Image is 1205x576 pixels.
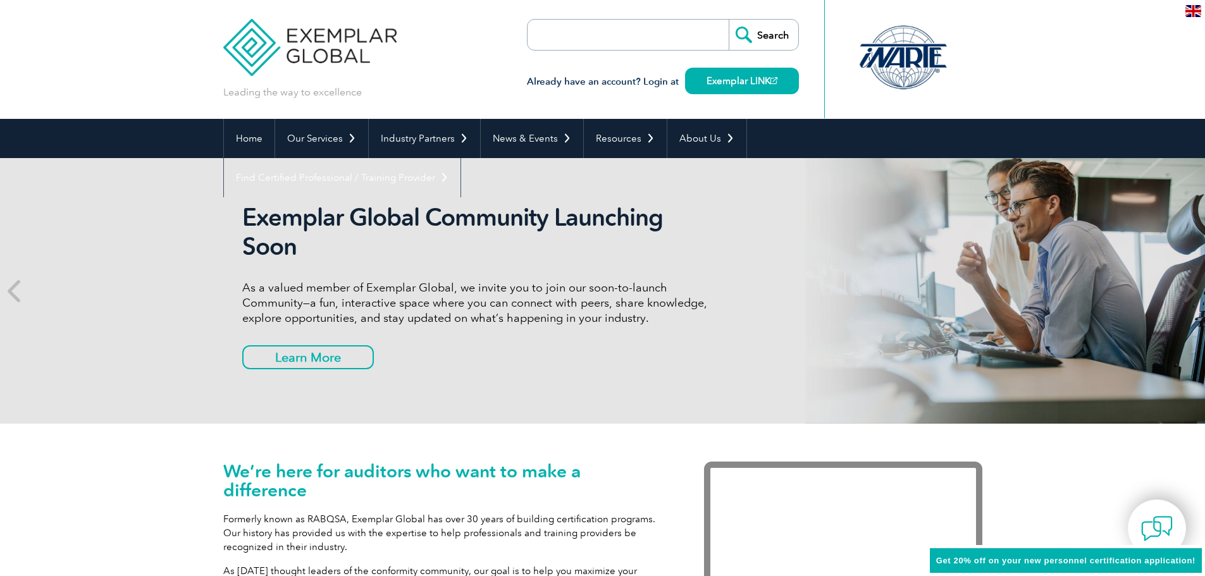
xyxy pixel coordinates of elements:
[224,119,275,158] a: Home
[223,512,666,554] p: Formerly known as RABQSA, Exemplar Global has over 30 years of building certification programs. O...
[242,203,717,261] h2: Exemplar Global Community Launching Soon
[667,119,746,158] a: About Us
[223,85,362,99] p: Leading the way to excellence
[223,462,666,499] h1: We’re here for auditors who want to make a difference
[1141,513,1173,544] img: contact-chat.png
[224,158,460,197] a: Find Certified Professional / Training Provider
[770,77,777,84] img: open_square.png
[369,119,480,158] a: Industry Partners
[242,280,717,326] p: As a valued member of Exemplar Global, we invite you to join our soon-to-launch Community—a fun, ...
[527,74,799,90] h3: Already have an account? Login at
[729,20,798,50] input: Search
[584,119,667,158] a: Resources
[242,345,374,369] a: Learn More
[685,68,799,94] a: Exemplar LINK
[936,556,1196,565] span: Get 20% off on your new personnel certification application!
[1185,5,1201,17] img: en
[275,119,368,158] a: Our Services
[481,119,583,158] a: News & Events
